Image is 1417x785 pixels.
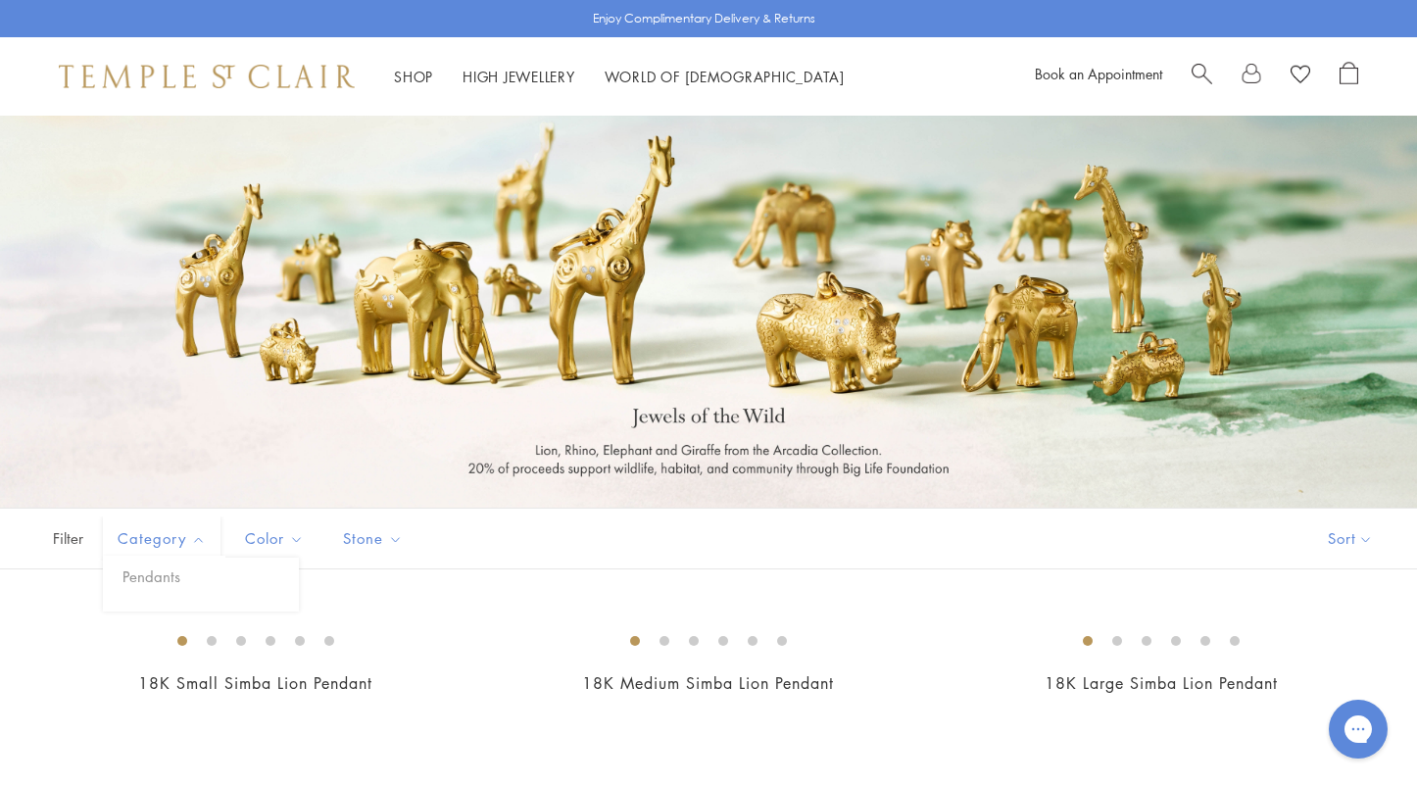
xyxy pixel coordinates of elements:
[1284,509,1417,568] button: Show sort by
[1045,672,1278,694] a: 18K Large Simba Lion Pendant
[463,67,575,86] a: High JewelleryHigh Jewellery
[1192,62,1212,91] a: Search
[1340,62,1358,91] a: Open Shopping Bag
[1035,64,1162,83] a: Book an Appointment
[328,516,417,561] button: Stone
[235,526,318,551] span: Color
[59,65,355,88] img: Temple St. Clair
[394,67,433,86] a: ShopShop
[1291,62,1310,91] a: View Wishlist
[1319,693,1397,765] iframe: Gorgias live chat messenger
[333,526,417,551] span: Stone
[103,516,220,561] button: Category
[593,9,815,28] p: Enjoy Complimentary Delivery & Returns
[582,672,834,694] a: 18K Medium Simba Lion Pendant
[108,526,220,551] span: Category
[394,65,845,89] nav: Main navigation
[138,672,372,694] a: 18K Small Simba Lion Pendant
[230,516,318,561] button: Color
[605,67,845,86] a: World of [DEMOGRAPHIC_DATA]World of [DEMOGRAPHIC_DATA]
